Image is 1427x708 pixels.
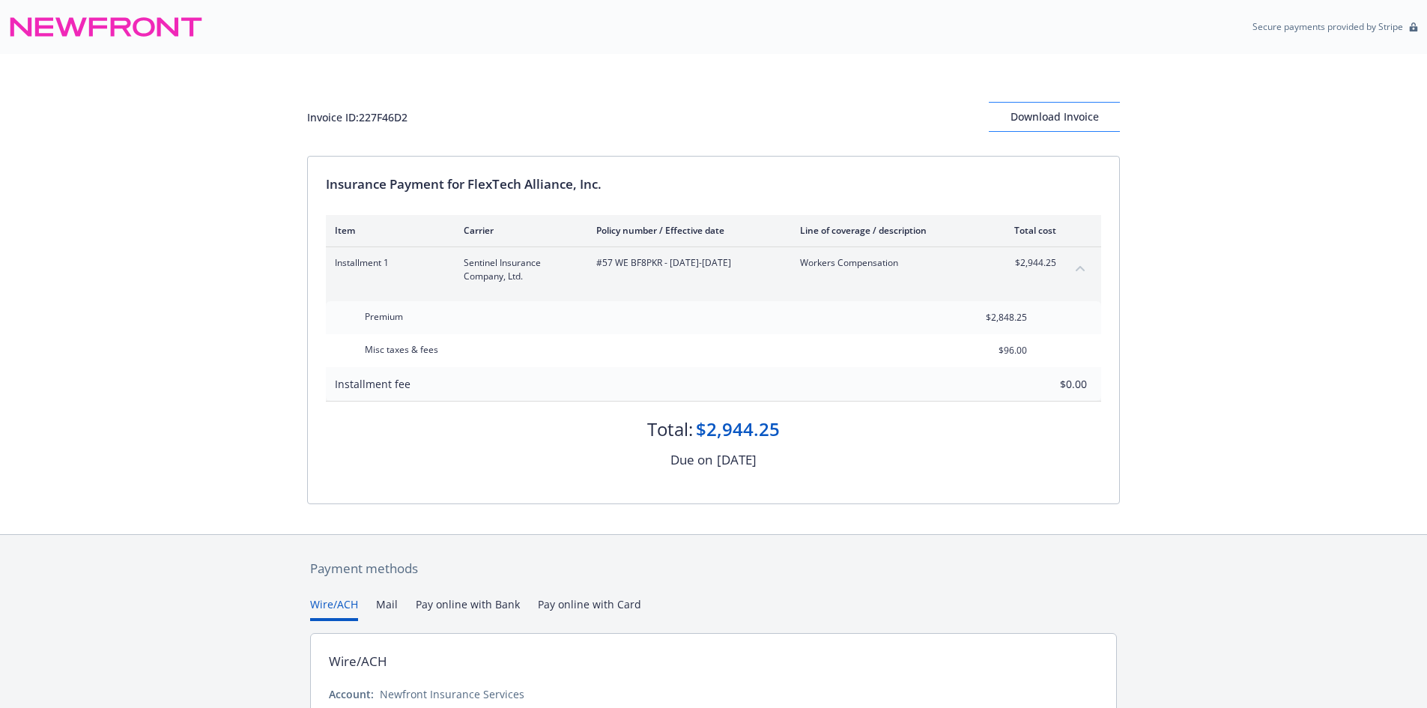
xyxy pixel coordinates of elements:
[1252,20,1403,33] p: Secure payments provided by Stripe
[307,109,408,125] div: Invoice ID: 227F46D2
[717,450,757,470] div: [DATE]
[326,175,1101,194] div: Insurance Payment for FlexTech Alliance, Inc.
[329,652,387,671] div: Wire/ACH
[538,596,641,621] button: Pay online with Card
[365,343,438,356] span: Misc taxes & fees
[939,306,1036,329] input: 0.00
[326,247,1101,292] div: Installment 1Sentinel Insurance Company, Ltd.#57 WE BF8PKR - [DATE]-[DATE]Workers Compensation$2,...
[800,256,976,270] span: Workers Compensation
[335,256,440,270] span: Installment 1
[335,224,440,237] div: Item
[647,417,693,442] div: Total:
[989,103,1120,131] div: Download Invoice
[696,417,780,442] div: $2,944.25
[329,686,374,702] div: Account:
[416,596,520,621] button: Pay online with Bank
[335,377,410,391] span: Installment fee
[464,224,572,237] div: Carrier
[989,102,1120,132] button: Download Invoice
[380,686,524,702] div: Newfront Insurance Services
[464,256,572,283] span: Sentinel Insurance Company, Ltd.
[310,559,1117,578] div: Payment methods
[376,596,398,621] button: Mail
[310,596,358,621] button: Wire/ACH
[596,256,776,270] span: #57 WE BF8PKR - [DATE]-[DATE]
[800,224,976,237] div: Line of coverage / description
[939,339,1036,362] input: 0.00
[1000,224,1056,237] div: Total cost
[999,372,1096,395] input: 0.00
[670,450,712,470] div: Due on
[365,310,403,323] span: Premium
[596,224,776,237] div: Policy number / Effective date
